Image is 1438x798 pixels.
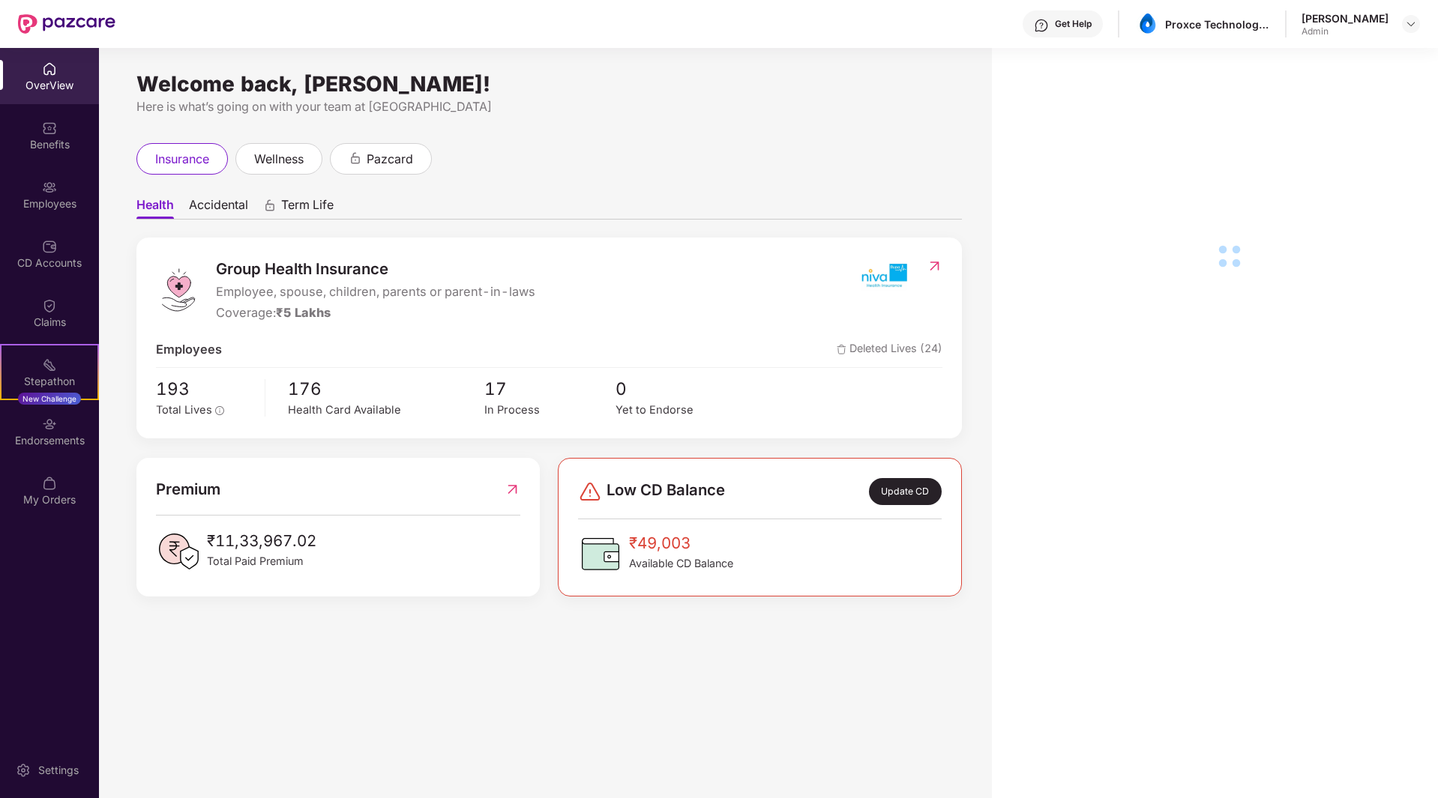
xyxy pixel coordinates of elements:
[281,197,334,219] span: Term Life
[288,375,484,402] span: 176
[216,282,535,302] span: Employee, spouse, children, parents or parent-in-laws
[927,259,942,273] img: RedirectIcon
[18,14,115,34] img: New Pazcare Logo
[215,406,224,415] span: info-circle
[578,531,623,576] img: CDBalanceIcon
[367,150,413,169] span: pazcard
[156,375,254,402] span: 193
[1034,18,1049,33] img: svg+xml;base64,PHN2ZyBpZD0iSGVscC0zMngzMiIgeG1sbnM9Imh0dHA6Ly93d3cudzMub3JnLzIwMDAvc3ZnIiB3aWR0aD...
[1,374,97,389] div: Stepathon
[1302,11,1389,25] div: [PERSON_NAME]
[207,553,316,569] span: Total Paid Premium
[837,340,942,360] span: Deleted Lives (24)
[42,61,57,76] img: svg+xml;base64,PHN2ZyBpZD0iSG9tZSIgeG1sbnM9Imh0dHA6Ly93d3cudzMub3JnLzIwMDAvc3ZnIiB3aWR0aD0iMjAiIG...
[629,531,733,555] span: ₹49,003
[136,78,962,90] div: Welcome back, [PERSON_NAME]!
[156,477,220,501] span: Premium
[42,357,57,372] img: svg+xml;base64,PHN2ZyB4bWxucz0iaHR0cDovL3d3dy53My5vcmcvMjAwMC9zdmciIHdpZHRoPSIyMSIgaGVpZ2h0PSIyMC...
[155,150,209,169] span: insurance
[207,529,316,553] span: ₹11,33,967.02
[42,121,57,136] img: svg+xml;base64,PHN2ZyBpZD0iQmVuZWZpdHMiIHhtbG5zPSJodHRwOi8vd3d3LnczLm9yZy8yMDAwL3N2ZyIgd2lkdGg9Ij...
[156,267,201,312] img: logo
[578,480,602,504] img: svg+xml;base64,PHN2ZyBpZD0iRGFuZ2VyLTMyeDMyIiB4bWxucz0iaHR0cDovL3d3dy53My5vcmcvMjAwMC9zdmciIHdpZH...
[156,340,222,360] span: Employees
[276,305,331,320] span: ₹5 Lakhs
[18,393,81,405] div: New Challenge
[42,476,57,491] img: svg+xml;base64,PHN2ZyBpZD0iTXlfT3JkZXJzIiBkYXRhLW5hbWU9Ik15IE9yZGVycyIgeG1sbnM9Imh0dHA6Ly93d3cudz...
[855,257,912,294] img: insurerIcon
[616,402,747,419] div: Yet to Endorse
[216,257,535,281] span: Group Health Insurance
[484,402,616,419] div: In Process
[189,197,248,219] span: Accidental
[136,97,962,116] div: Here is what’s going on with your team at [GEOGRAPHIC_DATA]
[349,151,362,165] div: animation
[607,478,725,505] span: Low CD Balance
[629,555,733,572] span: Available CD Balance
[42,180,57,195] img: svg+xml;base64,PHN2ZyBpZD0iRW1wbG95ZWVzIiB4bWxucz0iaHR0cDovL3d3dy53My5vcmcvMjAwMC9zdmciIHdpZHRoPS...
[34,763,83,778] div: Settings
[1165,17,1270,31] div: Proxce Technologies
[837,345,846,354] img: deleteIcon
[263,199,277,212] div: animation
[42,239,57,254] img: svg+xml;base64,PHN2ZyBpZD0iQ0RfQWNjb3VudHMiIGRhdGEtbmFtZT0iQ0QgQWNjb3VudHMiIHhtbG5zPSJodHRwOi8vd3...
[288,402,484,419] div: Health Card Available
[156,529,201,574] img: PaidPremiumIcon
[16,763,31,778] img: svg+xml;base64,PHN2ZyBpZD0iU2V0dGluZy0yMHgyMCIgeG1sbnM9Imh0dHA6Ly93d3cudzMub3JnLzIwMDAvc3ZnIiB3aW...
[156,403,212,417] span: Total Lives
[484,375,616,402] span: 17
[42,298,57,313] img: svg+xml;base64,PHN2ZyBpZD0iQ2xhaW0iIHhtbG5zPSJodHRwOi8vd3d3LnczLm9yZy8yMDAwL3N2ZyIgd2lkdGg9IjIwIi...
[1302,25,1389,37] div: Admin
[869,478,942,505] div: Update CD
[42,417,57,432] img: svg+xml;base64,PHN2ZyBpZD0iRW5kb3JzZW1lbnRzIiB4bWxucz0iaHR0cDovL3d3dy53My5vcmcvMjAwMC9zdmciIHdpZH...
[616,375,747,402] span: 0
[254,150,304,169] span: wellness
[505,477,520,501] img: RedirectIcon
[1137,13,1158,35] img: asset%201.png
[136,197,174,219] span: Health
[216,303,535,323] div: Coverage:
[1055,18,1092,30] div: Get Help
[1405,18,1417,30] img: svg+xml;base64,PHN2ZyBpZD0iRHJvcGRvd24tMzJ4MzIiIHhtbG5zPSJodHRwOi8vd3d3LnczLm9yZy8yMDAwL3N2ZyIgd2...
